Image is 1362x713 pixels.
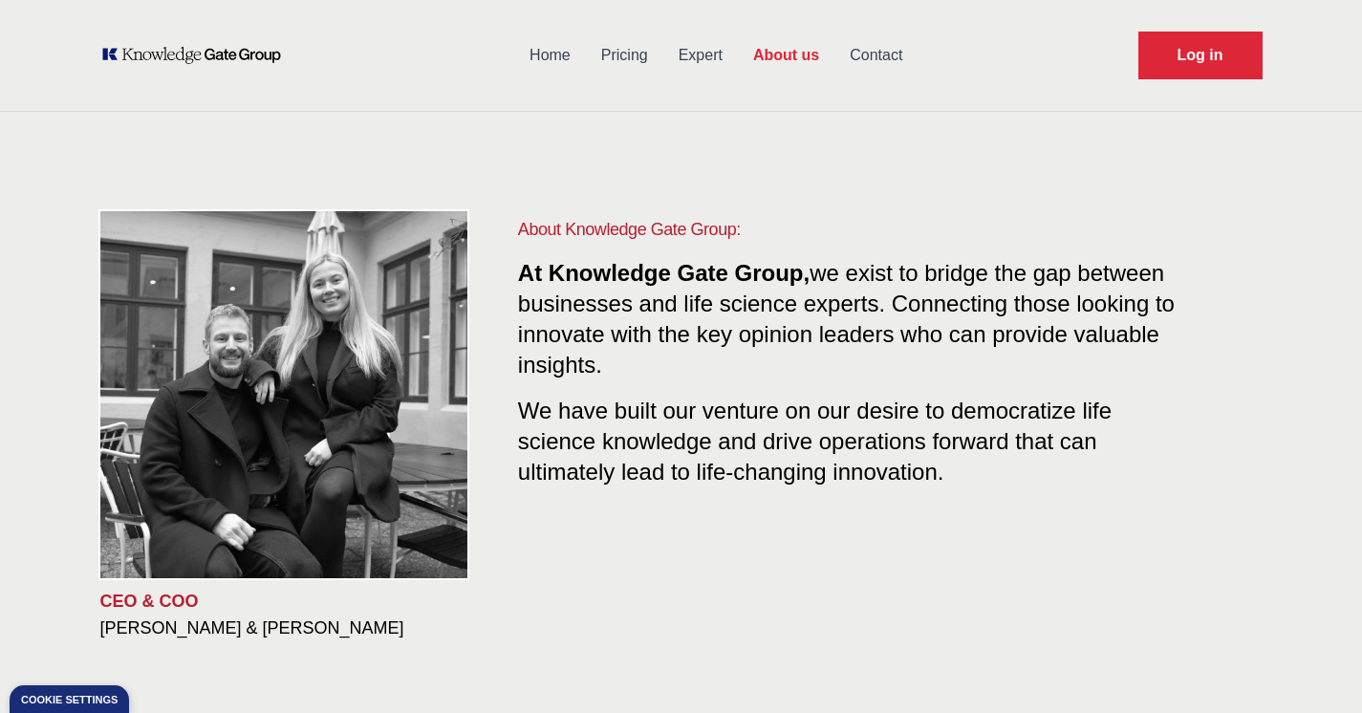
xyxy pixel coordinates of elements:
div: Widget de chat [1266,621,1362,713]
a: Request Demo [1138,32,1263,79]
a: KOL Knowledge Platform: Talk to Key External Experts (KEE) [100,46,294,65]
span: we exist to bridge the gap between businesses and life science experts. Connecting those looking ... [518,260,1175,378]
img: KOL management, KEE, Therapy area experts [100,211,467,578]
h1: About Knowledge Gate Group: [518,216,1186,243]
span: We have built our venture on our desire to democratize life science knowledge and drive operation... [518,390,1112,485]
div: Cookie settings [21,695,118,705]
a: About us [738,31,834,80]
iframe: Chat Widget [1266,621,1362,713]
p: CEO & COO [100,590,487,613]
h3: [PERSON_NAME] & [PERSON_NAME] [100,616,487,639]
a: Pricing [586,31,663,80]
a: Contact [834,31,918,80]
a: Expert [663,31,738,80]
a: Home [514,31,586,80]
span: At Knowledge Gate Group, [518,260,810,286]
